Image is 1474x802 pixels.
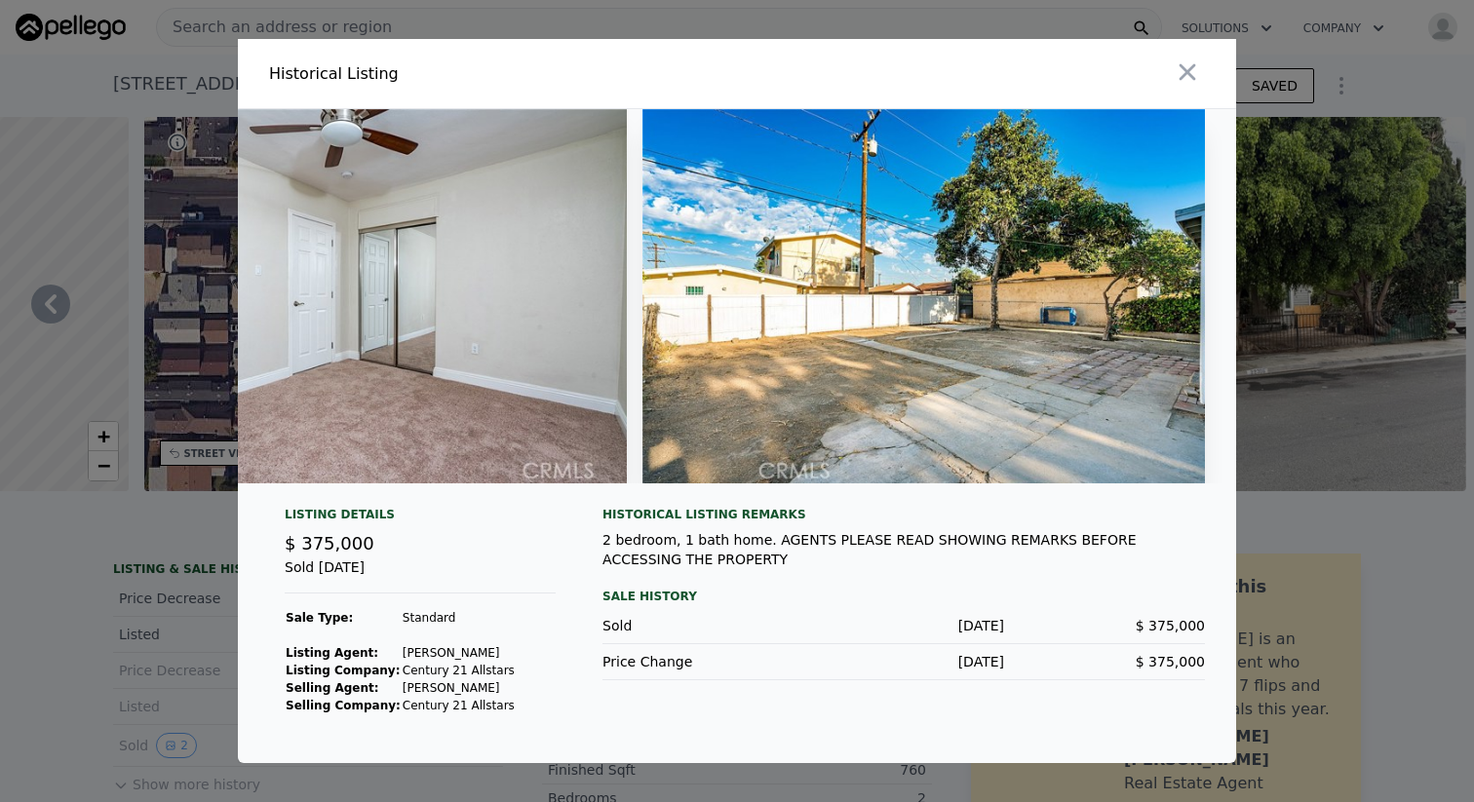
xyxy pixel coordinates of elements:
img: Property Img [64,109,627,483]
strong: Selling Agent: [286,681,379,695]
strong: Listing Company: [286,664,400,677]
strong: Listing Agent: [286,646,378,660]
div: [DATE] [803,616,1004,635]
div: Sold [602,616,803,635]
div: [DATE] [803,652,1004,671]
strong: Selling Company: [286,699,401,712]
td: Century 21 Allstars [402,697,516,714]
div: Historical Listing [269,62,729,86]
div: Listing Details [285,507,556,530]
div: Sold [DATE] [285,557,556,593]
strong: Sale Type: [286,611,353,625]
div: Price Change [602,652,803,671]
span: $ 375,000 [1136,618,1205,633]
img: Property Img [642,109,1205,483]
span: $ 375,000 [1136,654,1205,669]
td: Century 21 Allstars [402,662,516,679]
td: [PERSON_NAME] [402,679,516,697]
td: [PERSON_NAME] [402,644,516,662]
div: 2 bedroom, 1 bath home. AGENTS PLEASE READ SHOWING REMARKS BEFORE ACCESSING THE PROPERTY [602,530,1205,569]
span: $ 375,000 [285,533,374,554]
div: Sale History [602,585,1205,608]
div: Historical Listing remarks [602,507,1205,522]
td: Standard [402,609,516,627]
